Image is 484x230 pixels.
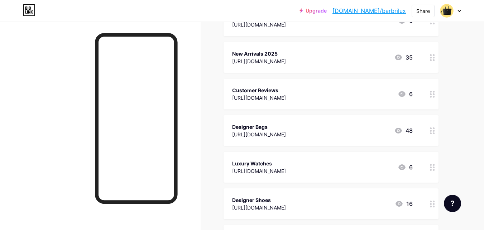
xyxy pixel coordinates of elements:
div: [URL][DOMAIN_NAME] [232,131,286,138]
div: 16 [395,200,413,208]
div: [URL][DOMAIN_NAME] [232,94,286,102]
div: Customer Reviews [232,86,286,94]
div: 48 [394,126,413,135]
div: Designer Bags [232,123,286,131]
div: 35 [394,53,413,62]
div: Luxury Watches [232,160,286,167]
div: 6 [398,90,413,98]
div: [URL][DOMAIN_NAME] [232,167,286,175]
a: Upgrade [299,8,327,14]
div: [URL][DOMAIN_NAME] [232,204,286,211]
div: [URL][DOMAIN_NAME] [232,21,286,28]
a: [DOMAIN_NAME]/barbrilux [332,6,406,15]
img: barbrilux [440,4,454,18]
div: 6 [398,163,413,172]
div: Share [416,7,430,15]
div: Designer Shoes [232,196,286,204]
div: New Arrivals 2025 [232,50,286,57]
div: [URL][DOMAIN_NAME] [232,57,286,65]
